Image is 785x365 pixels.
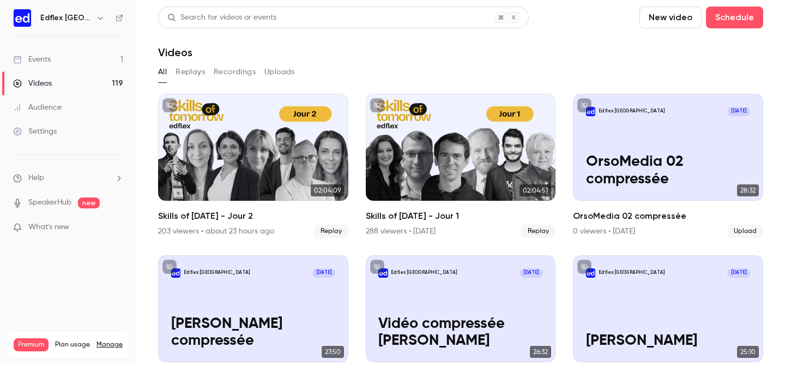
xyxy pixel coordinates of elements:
span: Plan usage [55,340,90,349]
button: New video [639,7,702,28]
h1: Videos [158,46,192,59]
section: Videos [158,7,763,358]
button: Uploads [264,63,295,81]
div: Events [13,54,51,65]
button: Replays [176,63,205,81]
li: Skills of Tomorrow - Jour 2 [158,94,348,238]
span: 02:04:51 [520,184,551,196]
span: 27:50 [322,346,344,358]
button: Schedule [706,7,763,28]
li: Skills of Tomorrow - Jour 1 [366,94,556,238]
p: Edflex [GEOGRAPHIC_DATA] [599,270,665,276]
div: 0 viewers • [DATE] [573,226,635,237]
div: Videos [13,78,52,89]
p: Vidéo compressée [PERSON_NAME] [378,315,543,350]
span: new [78,198,100,208]
div: Search for videos or events [167,12,276,23]
span: 25:10 [737,346,759,358]
h2: OrsoMedia 02 compressée [573,210,763,223]
li: help-dropdown-opener [13,172,123,184]
li: OrsoMedia 02 compressée [573,94,763,238]
button: unpublished [370,98,384,112]
h2: Skills of [DATE] - Jour 2 [158,210,348,223]
span: Help [28,172,44,184]
button: unpublished [577,260,591,274]
a: 02:04:51Skills of [DATE] - Jour 1288 viewers • [DATE]Replay [366,94,556,238]
span: Replay [521,225,555,238]
span: Replay [314,225,348,238]
div: 288 viewers • [DATE] [366,226,436,237]
span: [DATE] [520,268,543,278]
a: SpeakerHub [28,197,71,208]
div: Settings [13,126,57,137]
button: Recordings [214,63,256,81]
span: Upload [727,225,763,238]
a: Manage [96,340,123,349]
span: 02:04:09 [311,184,344,196]
span: Premium [14,338,49,351]
a: 02:04:09Skills of [DATE] - Jour 2203 viewers • about 23 hours agoReplay [158,94,348,238]
div: 203 viewers • about 23 hours ago [158,226,274,237]
p: Edflex [GEOGRAPHIC_DATA] [391,270,457,276]
button: unpublished [577,98,591,112]
h6: Edflex [GEOGRAPHIC_DATA] [40,13,92,23]
span: [DATE] [312,268,335,278]
button: All [158,63,167,81]
iframe: Noticeable Trigger [110,223,123,232]
h2: Skills of [DATE] - Jour 1 [366,210,556,223]
p: [PERSON_NAME] [586,332,751,350]
button: unpublished [370,260,384,274]
button: unpublished [162,260,177,274]
a: OrsoMedia 02 compresséeEdflex [GEOGRAPHIC_DATA][DATE]OrsoMedia 02 compressée28:32OrsoMedia 02 c... [573,94,763,238]
span: [DATE] [727,268,750,278]
span: What's new [28,222,69,233]
p: [PERSON_NAME] compressée [171,315,336,350]
p: Edflex [GEOGRAPHIC_DATA] [184,270,250,276]
span: 28:32 [737,184,759,196]
p: Edflex [GEOGRAPHIC_DATA] [599,108,665,115]
span: [DATE] [727,107,750,116]
p: OrsoMedia 02 compressée [586,153,751,188]
div: Audience [13,102,62,113]
img: Edflex France [14,9,31,27]
button: unpublished [162,98,177,112]
span: 26:32 [530,346,551,358]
